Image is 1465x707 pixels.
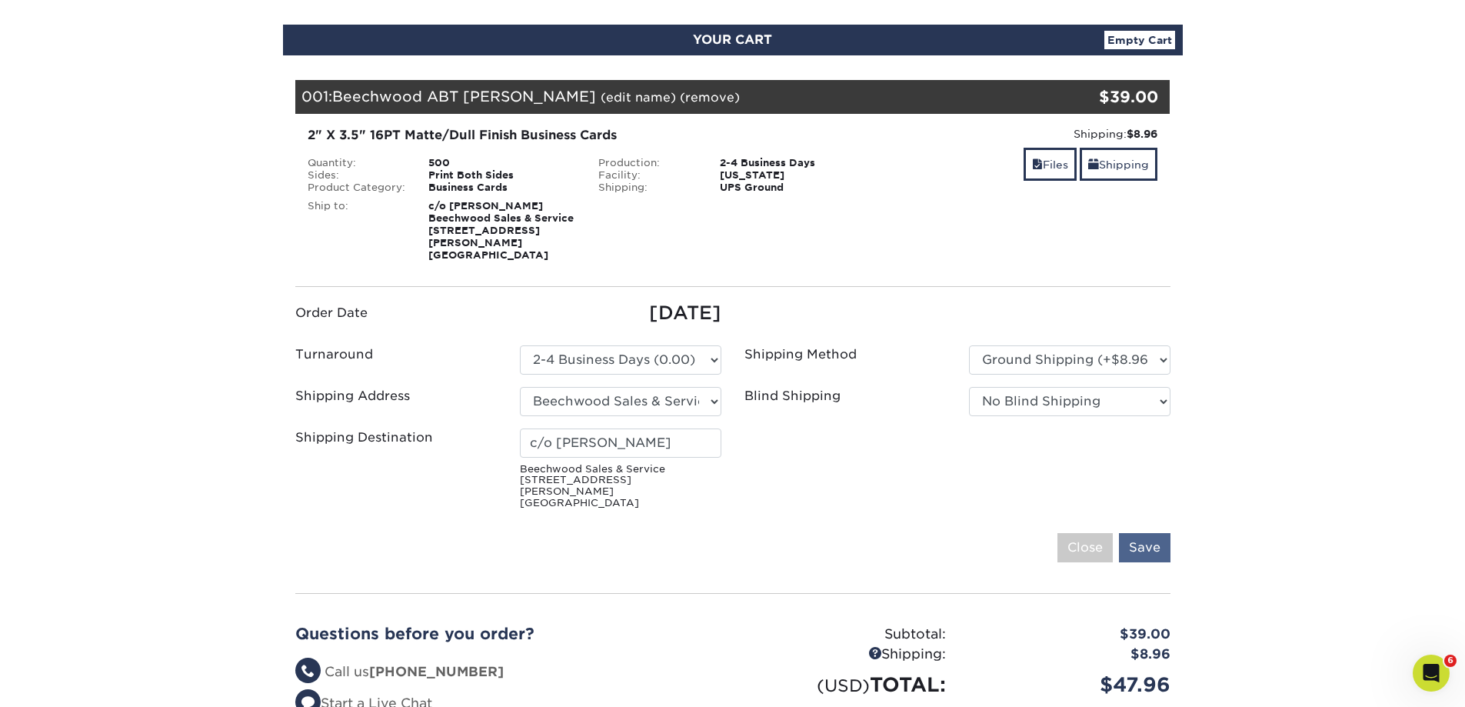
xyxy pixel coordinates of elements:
[296,157,418,169] div: Quantity:
[601,90,676,105] a: (edit name)
[744,345,857,364] label: Shipping Method
[295,80,1024,114] div: 001:
[296,182,418,194] div: Product Category:
[817,675,870,695] small: (USD)
[332,88,596,105] span: Beechwood ABT [PERSON_NAME]
[417,157,587,169] div: 500
[708,169,878,182] div: [US_STATE]
[295,429,433,447] label: Shipping Destination
[295,662,721,682] li: Call us
[1057,533,1113,562] input: Close
[708,182,878,194] div: UPS Ground
[708,157,878,169] div: 2-4 Business Days
[296,200,418,262] div: Ship to:
[296,169,418,182] div: Sides:
[308,126,867,145] div: 2" X 3.5" 16PT Matte/Dull Finish Business Cards
[4,660,131,702] iframe: Google Customer Reviews
[295,345,373,364] label: Turnaround
[1127,128,1157,140] strong: $8.96
[520,464,721,509] small: Beechwood Sales & Service [STREET_ADDRESS][PERSON_NAME] [GEOGRAPHIC_DATA]
[693,32,772,47] span: YOUR CART
[1024,148,1077,181] a: Files
[1104,31,1175,49] a: Empty Cart
[1024,85,1159,108] div: $39.00
[295,625,721,643] h2: Questions before you order?
[417,182,587,194] div: Business Cards
[1413,655,1450,692] iframe: Intercom live chat
[733,645,957,665] div: Shipping:
[957,645,1182,665] div: $8.96
[733,670,957,699] div: TOTAL:
[1032,158,1043,171] span: files
[744,387,841,405] label: Blind Shipping
[520,299,721,327] div: [DATE]
[957,625,1182,645] div: $39.00
[587,169,708,182] div: Facility:
[680,90,740,105] a: (remove)
[587,182,708,194] div: Shipping:
[295,387,410,405] label: Shipping Address
[1119,533,1170,562] input: Save
[428,200,574,261] strong: c/o [PERSON_NAME] Beechwood Sales & Service [STREET_ADDRESS][PERSON_NAME] [GEOGRAPHIC_DATA]
[369,664,504,679] strong: [PHONE_NUMBER]
[587,157,708,169] div: Production:
[1088,158,1099,171] span: shipping
[890,126,1158,142] div: Shipping:
[1080,148,1157,181] a: Shipping
[1444,655,1457,667] span: 6
[417,169,587,182] div: Print Both Sides
[733,625,957,645] div: Subtotal:
[957,670,1182,699] div: $47.96
[295,304,368,322] label: Order Date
